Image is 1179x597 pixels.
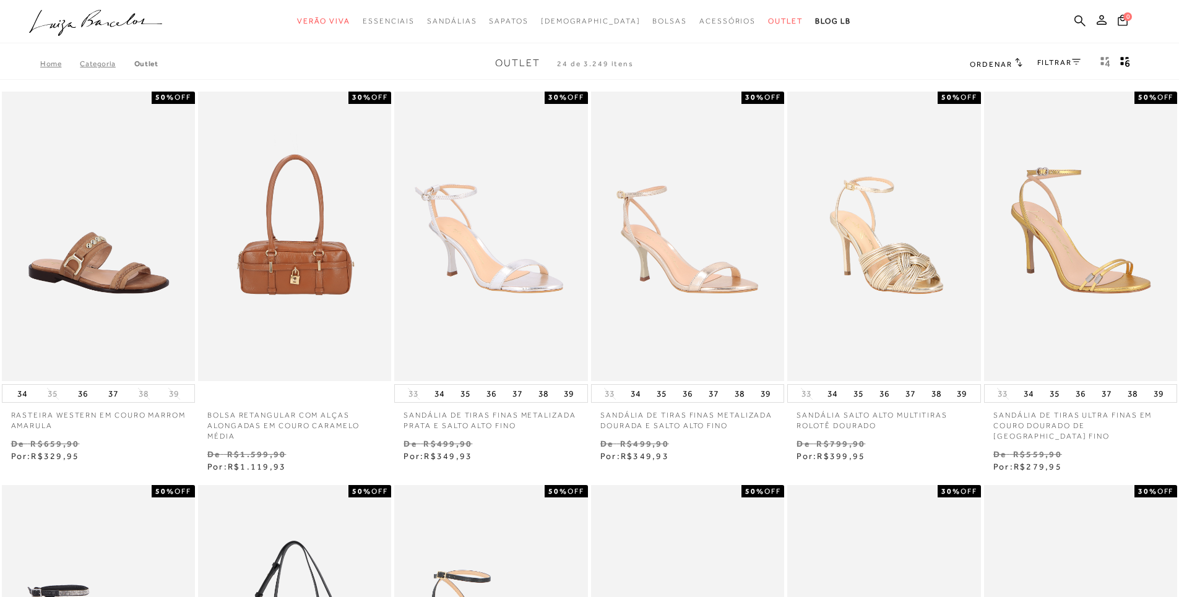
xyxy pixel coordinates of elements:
button: 36 [876,385,893,402]
a: RASTEIRA WESTERN EM COURO MARROM AMARULA RASTEIRA WESTERN EM COURO MARROM AMARULA [3,93,194,380]
span: OFF [175,93,191,101]
span: R$349,93 [424,451,472,461]
button: 34 [1020,385,1037,402]
a: Home [40,59,80,68]
img: SANDÁLIA SALTO ALTO MULTITIRAS ROLOTÊ DOURADO [788,93,979,380]
small: R$499,90 [423,439,472,449]
button: 39 [165,388,183,400]
a: categoryNavScreenReaderText [363,10,415,33]
img: SANDÁLIA DE TIRAS FINAS METALIZADA PRATA E SALTO ALTO FINO [395,93,586,380]
strong: 50% [745,487,764,496]
button: 37 [1098,385,1115,402]
small: R$1.599,90 [227,449,286,459]
span: Outlet [768,17,803,25]
a: categoryNavScreenReaderText [652,10,687,33]
img: SANDÁLIA DE TIRAS FINAS METALIZADA DOURADA E SALTO ALTO FINO [592,93,783,380]
button: 38 [535,385,552,402]
img: BOLSA RETANGULAR COM ALÇAS ALONGADAS EM COURO CARAMELO MÉDIA [199,93,390,380]
a: categoryNavScreenReaderText [699,10,756,33]
strong: 30% [548,93,568,101]
button: 38 [731,385,748,402]
strong: 50% [155,487,175,496]
a: FILTRAR [1037,58,1081,67]
strong: 50% [352,487,371,496]
span: Por: [11,451,80,461]
small: De [404,439,417,449]
span: Acessórios [699,17,756,25]
span: Sapatos [489,17,528,25]
a: categoryNavScreenReaderText [489,10,528,33]
a: Outlet [134,59,158,68]
strong: 50% [941,93,961,101]
span: Essenciais [363,17,415,25]
small: R$499,90 [620,439,669,449]
button: 36 [483,385,500,402]
a: SANDÁLIA DE TIRAS ULTRA FINAS EM COURO DOURADO DE [GEOGRAPHIC_DATA] FINO [984,403,1177,441]
span: 0 [1123,12,1132,21]
button: 35 [44,388,61,400]
span: OFF [764,93,781,101]
span: OFF [961,487,977,496]
a: categoryNavScreenReaderText [297,10,350,33]
span: OFF [371,487,388,496]
button: 36 [1072,385,1089,402]
span: R$1.119,93 [228,462,286,471]
span: Verão Viva [297,17,350,25]
span: OFF [1157,487,1174,496]
span: OFF [568,93,584,101]
small: De [797,439,810,449]
button: 39 [757,385,774,402]
button: 35 [1046,385,1063,402]
a: SANDÁLIA SALTO ALTO MULTITIRAS ROLOTÊ DOURADO [787,403,980,431]
img: RASTEIRA WESTERN EM COURO MARROM AMARULA [3,93,194,380]
button: 37 [705,385,722,402]
span: OFF [1157,93,1174,101]
button: 34 [824,385,841,402]
button: 36 [74,385,92,402]
a: BOLSA RETANGULAR COM ALÇAS ALONGADAS EM COURO CARAMELO MÉDIA BOLSA RETANGULAR COM ALÇAS ALONGADAS... [199,93,390,380]
button: 34 [14,385,31,402]
button: 35 [653,385,670,402]
button: 38 [135,388,152,400]
button: 34 [627,385,644,402]
span: OFF [764,487,781,496]
button: 33 [994,388,1011,400]
a: SANDÁLIA DE TIRAS FINAS METALIZADA PRATA E SALTO ALTO FINO [394,403,587,431]
span: BLOG LB [815,17,851,25]
button: 34 [431,385,448,402]
button: 35 [457,385,474,402]
strong: 30% [745,93,764,101]
small: De [993,449,1006,459]
button: 33 [601,388,618,400]
span: OFF [371,93,388,101]
span: R$279,95 [1014,462,1062,471]
a: RASTEIRA WESTERN EM COURO MARROM AMARULA [2,403,195,431]
button: Mostrar 4 produtos por linha [1097,56,1114,72]
img: SANDÁLIA DE TIRAS ULTRA FINAS EM COURO DOURADO DE SALTO ALTO FINO [985,93,1176,380]
strong: 50% [155,93,175,101]
button: 36 [679,385,696,402]
a: SANDÁLIA DE TIRAS FINAS METALIZADA PRATA E SALTO ALTO FINO SANDÁLIA DE TIRAS FINAS METALIZADA PRA... [395,93,586,380]
button: 39 [953,385,970,402]
a: categoryNavScreenReaderText [768,10,803,33]
strong: 30% [941,487,961,496]
span: Por: [797,451,865,461]
a: BLOG LB [815,10,851,33]
span: OFF [961,93,977,101]
button: 38 [1124,385,1141,402]
strong: 50% [548,487,568,496]
span: OFF [175,487,191,496]
button: 0 [1114,14,1131,30]
button: 37 [902,385,919,402]
a: BOLSA RETANGULAR COM ALÇAS ALONGADAS EM COURO CARAMELO MÉDIA [198,403,391,441]
span: Por: [993,462,1062,471]
small: De [207,449,220,459]
span: Por: [207,462,286,471]
strong: 30% [1138,487,1157,496]
button: gridText6Desc [1116,56,1134,72]
button: 35 [850,385,867,402]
